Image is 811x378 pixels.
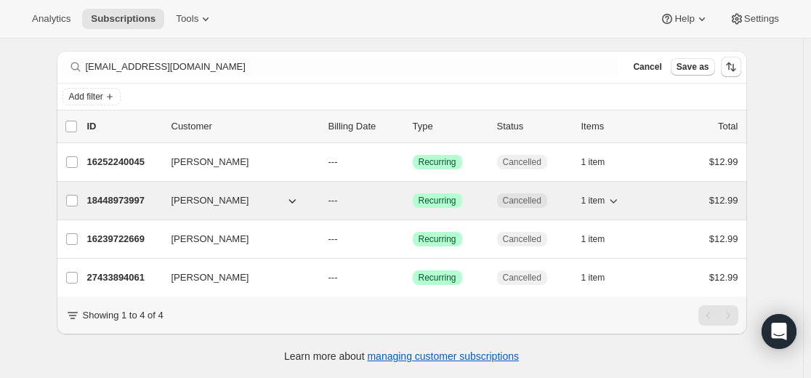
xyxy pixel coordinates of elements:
p: 18448973997 [87,193,160,208]
p: Learn more about [284,349,519,363]
nav: Pagination [698,305,738,326]
button: Subscriptions [82,9,164,29]
span: Tools [176,13,198,25]
button: 1 item [581,152,621,172]
button: 1 item [581,268,621,288]
span: 1 item [581,272,605,283]
span: Recurring [419,272,456,283]
p: 16252240045 [87,155,160,169]
button: [PERSON_NAME] [163,189,308,212]
span: [PERSON_NAME] [172,193,249,208]
button: [PERSON_NAME] [163,228,308,251]
span: $12.99 [709,272,738,283]
button: Cancel [627,58,667,76]
span: Add filter [69,91,103,102]
div: 27433894061[PERSON_NAME]---SuccessRecurringCancelled1 item$12.99 [87,268,738,288]
button: Settings [721,9,788,29]
span: Recurring [419,195,456,206]
p: ID [87,119,160,134]
span: Analytics [32,13,70,25]
p: Status [497,119,570,134]
a: managing customer subscriptions [367,350,519,362]
span: $12.99 [709,195,738,206]
p: Billing Date [328,119,401,134]
div: Type [413,119,485,134]
button: Tools [167,9,222,29]
span: Cancel [633,61,661,73]
button: [PERSON_NAME] [163,150,308,174]
div: Open Intercom Messenger [762,314,796,349]
p: 16239722669 [87,232,160,246]
span: Recurring [419,233,456,245]
p: Total [718,119,738,134]
span: 1 item [581,156,605,168]
p: 27433894061 [87,270,160,285]
span: [PERSON_NAME] [172,155,249,169]
span: [PERSON_NAME] [172,232,249,246]
span: Recurring [419,156,456,168]
p: Showing 1 to 4 of 4 [83,308,164,323]
button: Help [651,9,717,29]
button: Sort the results [721,57,741,77]
div: 18448973997[PERSON_NAME]---SuccessRecurringCancelled1 item$12.99 [87,190,738,211]
div: Items [581,119,654,134]
input: Filter subscribers [86,57,619,77]
span: --- [328,195,338,206]
span: $12.99 [709,156,738,167]
span: Help [674,13,694,25]
span: Cancelled [503,233,541,245]
span: [PERSON_NAME] [172,270,249,285]
span: --- [328,233,338,244]
p: Customer [172,119,317,134]
button: [PERSON_NAME] [163,266,308,289]
button: 1 item [581,190,621,211]
span: Cancelled [503,195,541,206]
button: 1 item [581,229,621,249]
span: Cancelled [503,272,541,283]
button: Save as [671,58,715,76]
span: $12.99 [709,233,738,244]
span: Cancelled [503,156,541,168]
div: IDCustomerBilling DateTypeStatusItemsTotal [87,119,738,134]
span: 1 item [581,233,605,245]
div: 16239722669[PERSON_NAME]---SuccessRecurringCancelled1 item$12.99 [87,229,738,249]
span: 1 item [581,195,605,206]
span: --- [328,272,338,283]
div: 16252240045[PERSON_NAME]---SuccessRecurringCancelled1 item$12.99 [87,152,738,172]
button: Add filter [62,88,121,105]
button: Analytics [23,9,79,29]
span: Subscriptions [91,13,156,25]
span: Save as [677,61,709,73]
span: Settings [744,13,779,25]
span: --- [328,156,338,167]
